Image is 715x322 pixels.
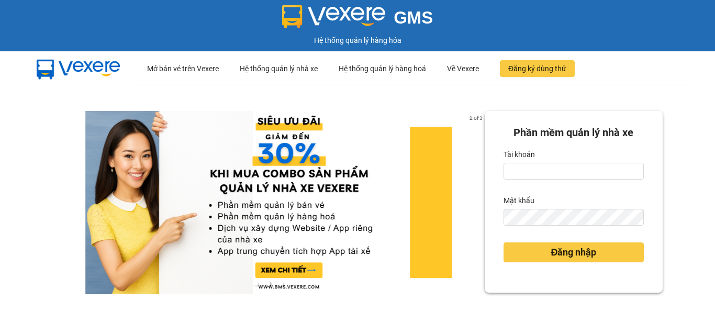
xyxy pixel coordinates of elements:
[466,111,485,125] p: 2 of 3
[52,111,67,294] button: previous slide / item
[504,146,535,163] label: Tài khoản
[266,282,271,286] li: slide item 2
[3,35,712,46] div: Hệ thống quản lý hàng hóa
[447,52,479,85] div: Về Vexere
[254,282,258,286] li: slide item 1
[500,60,575,77] button: Đăng ký dùng thử
[504,125,644,141] div: Phần mềm quản lý nhà xe
[147,52,219,85] div: Mở bán vé trên Vexere
[551,245,596,260] span: Đăng nhập
[26,51,131,86] img: mbUUG5Q.png
[279,282,283,286] li: slide item 3
[339,52,426,85] div: Hệ thống quản lý hàng hoá
[504,242,644,262] button: Đăng nhập
[504,163,644,180] input: Tài khoản
[394,8,433,27] span: GMS
[240,52,318,85] div: Hệ thống quản lý nhà xe
[282,5,386,28] img: logo 2
[470,111,485,294] button: next slide / item
[504,209,644,226] input: Mật khẩu
[504,192,534,209] label: Mật khẩu
[282,16,433,24] a: GMS
[508,63,566,74] span: Đăng ký dùng thử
